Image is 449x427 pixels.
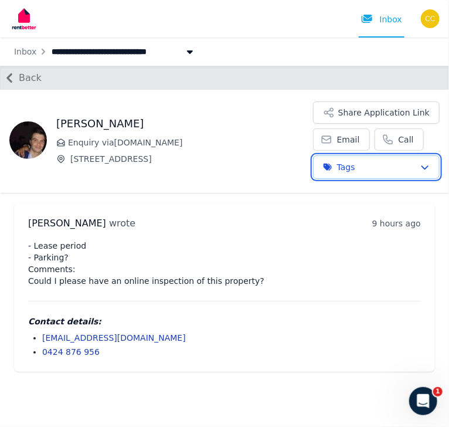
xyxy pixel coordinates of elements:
button: Share Application Link [313,101,440,124]
span: Enquiry via [DOMAIN_NAME] [68,137,313,148]
span: [STREET_ADDRESS] [70,153,313,165]
a: Email [313,128,370,151]
span: wrote [109,218,135,229]
div: Inbox [361,13,402,25]
a: 0424 876 956 [42,347,100,357]
time: 9 hours ago [372,219,421,228]
img: RentBetter [9,4,39,33]
iframe: Intercom live chat [409,387,437,415]
span: Back [19,71,42,85]
a: Call [375,128,424,151]
span: Email [337,134,360,145]
a: [EMAIL_ADDRESS][DOMAIN_NAME] [42,333,186,343]
h1: [PERSON_NAME] [56,116,313,132]
span: Tags [323,161,355,173]
span: [PERSON_NAME] [28,218,106,229]
img: Charles Chaaya [421,9,440,28]
button: Tags [313,155,440,179]
img: santiago leal [9,121,47,159]
h4: Contact details: [28,316,421,327]
pre: - Lease period - Parking? Comments: Could I please have an online inspection of this property? [28,240,421,287]
a: Inbox [14,47,36,56]
span: 1 [433,387,443,396]
span: Call [399,134,414,145]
